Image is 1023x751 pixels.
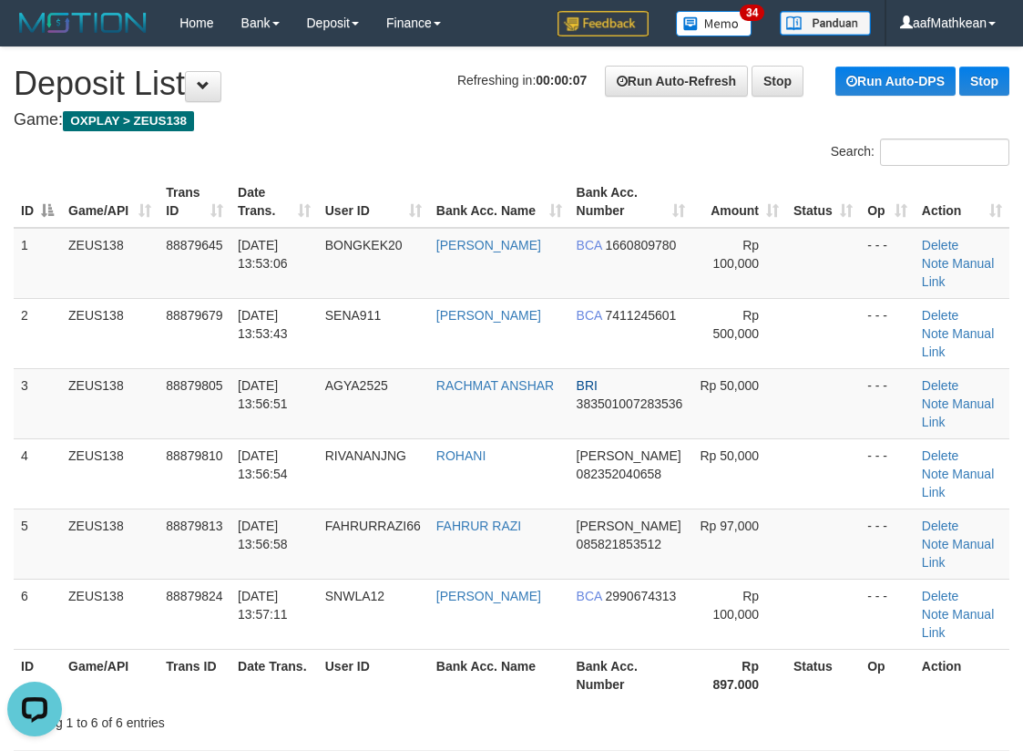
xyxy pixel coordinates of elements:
[922,256,949,271] a: Note
[786,176,860,228] th: Status: activate to sort column ascending
[14,66,1009,102] h1: Deposit List
[166,448,222,463] span: 88879810
[230,649,318,701] th: Date Trans.
[325,308,381,323] span: SENA911
[922,326,994,359] a: Manual Link
[14,9,152,36] img: MOTION_logo.png
[166,378,222,393] span: 88879805
[436,448,486,463] a: ROHANI
[922,537,949,551] a: Note
[63,111,194,131] span: OXPLAY > ZEUS138
[835,67,956,96] a: Run Auto-DPS
[61,509,159,579] td: ZEUS138
[569,176,692,228] th: Bank Acc. Number: activate to sort column ascending
[318,649,429,701] th: User ID
[238,238,288,271] span: [DATE] 13:53:06
[436,519,521,533] a: FAHRUR RAZI
[700,448,759,463] span: Rp 50,000
[61,438,159,509] td: ZEUS138
[457,73,587,87] span: Refreshing in:
[166,308,222,323] span: 88879679
[752,66,803,97] a: Stop
[14,579,61,649] td: 6
[14,111,1009,129] h4: Game:
[166,519,222,533] span: 88879813
[577,238,602,252] span: BCA
[577,378,598,393] span: BRI
[14,438,61,509] td: 4
[14,298,61,368] td: 2
[922,396,949,411] a: Note
[712,589,759,622] span: Rp 100,000
[436,308,541,323] a: [PERSON_NAME]
[922,396,994,429] a: Manual Link
[860,509,915,579] td: - - -
[606,238,677,252] span: Copy 1660809780 to clipboard
[922,256,994,289] a: Manual Link
[577,589,602,603] span: BCA
[159,649,230,701] th: Trans ID
[860,176,915,228] th: Op: activate to sort column ascending
[700,378,759,393] span: Rp 50,000
[318,176,429,228] th: User ID: activate to sort column ascending
[429,176,569,228] th: Bank Acc. Name: activate to sort column ascending
[831,139,1009,166] label: Search:
[14,706,413,732] div: Showing 1 to 6 of 6 entries
[860,228,915,299] td: - - -
[712,238,759,271] span: Rp 100,000
[577,519,681,533] span: [PERSON_NAME]
[61,176,159,228] th: Game/API: activate to sort column ascending
[922,467,949,481] a: Note
[605,66,748,97] a: Run Auto-Refresh
[61,228,159,299] td: ZEUS138
[922,467,994,499] a: Manual Link
[61,368,159,438] td: ZEUS138
[959,67,1009,96] a: Stop
[429,649,569,701] th: Bank Acc. Name
[325,378,388,393] span: AGYA2525
[61,579,159,649] td: ZEUS138
[915,176,1009,228] th: Action: activate to sort column ascending
[860,438,915,509] td: - - -
[14,176,61,228] th: ID: activate to sort column descending
[577,537,661,551] span: Copy 085821853512 to clipboard
[325,519,421,533] span: FAHRURRAZI66
[61,649,159,701] th: Game/API
[238,589,288,622] span: [DATE] 13:57:11
[325,448,406,463] span: RIVANANJNG
[14,228,61,299] td: 1
[922,238,958,252] a: Delete
[14,649,61,701] th: ID
[166,238,222,252] span: 88879645
[676,11,752,36] img: Button%20Memo.svg
[922,537,994,570] a: Manual Link
[577,467,661,481] span: Copy 082352040658 to clipboard
[577,396,683,411] span: Copy 383501007283536 to clipboard
[7,7,62,62] button: Open LiveChat chat widget
[860,579,915,649] td: - - -
[880,139,1009,166] input: Search:
[922,519,958,533] a: Delete
[922,378,958,393] a: Delete
[922,607,949,622] a: Note
[922,589,958,603] a: Delete
[436,238,541,252] a: [PERSON_NAME]
[536,73,587,87] strong: 00:00:07
[325,238,403,252] span: BONGKEK20
[238,519,288,551] span: [DATE] 13:56:58
[922,448,958,463] a: Delete
[740,5,764,21] span: 34
[786,649,860,701] th: Status
[14,368,61,438] td: 3
[238,378,288,411] span: [DATE] 13:56:51
[159,176,230,228] th: Trans ID: activate to sort column ascending
[692,649,786,701] th: Rp 897.000
[922,607,994,640] a: Manual Link
[922,308,958,323] a: Delete
[436,589,541,603] a: [PERSON_NAME]
[606,589,677,603] span: Copy 2990674313 to clipboard
[692,176,786,228] th: Amount: activate to sort column ascending
[700,519,759,533] span: Rp 97,000
[569,649,692,701] th: Bank Acc. Number
[238,308,288,341] span: [DATE] 13:53:43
